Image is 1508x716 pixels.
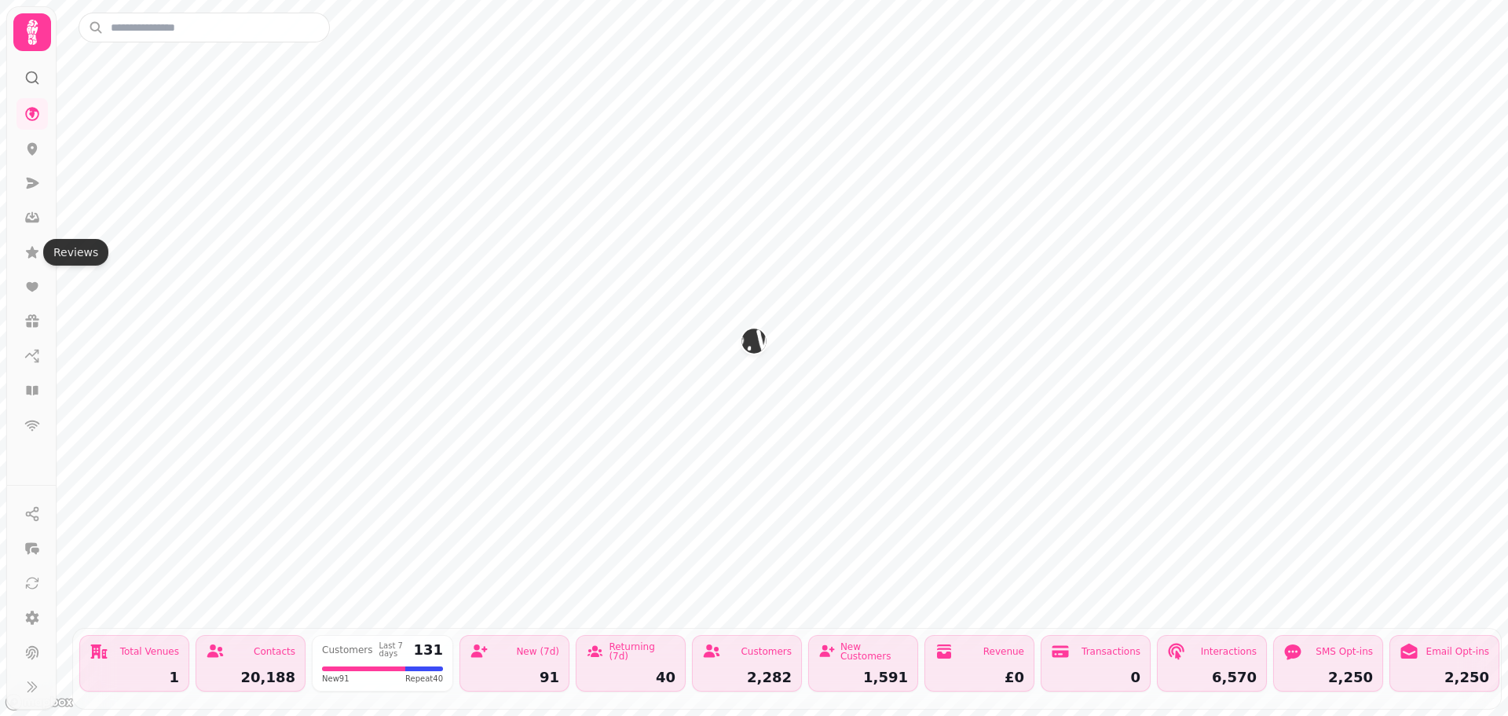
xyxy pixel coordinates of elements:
div: Last 7 days [379,642,408,658]
div: Total Venues [120,647,179,656]
div: Interactions [1201,647,1257,656]
div: 2,282 [702,670,792,685]
div: 40 [586,670,675,685]
div: Revenue [983,647,1024,656]
span: New 91 [322,673,350,685]
div: 20,188 [206,670,295,685]
div: 131 [413,643,443,657]
div: SMS Opt-ins [1316,647,1373,656]
div: Transactions [1082,647,1140,656]
div: 1 [90,670,179,685]
div: Customers [741,647,792,656]
div: Email Opt-ins [1426,647,1489,656]
div: 6,570 [1167,670,1257,685]
div: Reviews [43,239,108,266]
div: New (7d) [516,647,559,656]
div: Returning (7d) [609,642,675,661]
div: 1,591 [818,670,908,685]
div: New Customers [840,642,908,661]
a: Mapbox logo [5,693,74,711]
div: Map marker [741,329,767,358]
div: 0 [1051,670,1140,685]
div: 2,250 [1400,670,1489,685]
button: Vino.Vita [741,329,767,354]
div: 2,250 [1283,670,1373,685]
div: Contacts [254,647,295,656]
div: Customers [322,645,373,655]
div: £0 [935,670,1024,685]
span: Repeat 40 [405,673,443,685]
div: 91 [470,670,559,685]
